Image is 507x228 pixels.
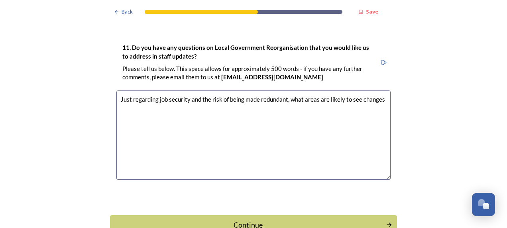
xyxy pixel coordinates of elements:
strong: Save [366,8,378,15]
p: Please tell us below. This space allows for approximately 500 words - if you have any further com... [122,65,370,82]
button: Open Chat [472,193,495,216]
span: Back [122,8,133,16]
strong: [EMAIL_ADDRESS][DOMAIN_NAME] [221,73,323,81]
textarea: Just regarding job security and the risk of being made redundant, what areas are likely to see ch... [116,90,391,180]
strong: 11. Do you have any questions on Local Government Reorganisation that you would like us to addres... [122,44,370,59]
